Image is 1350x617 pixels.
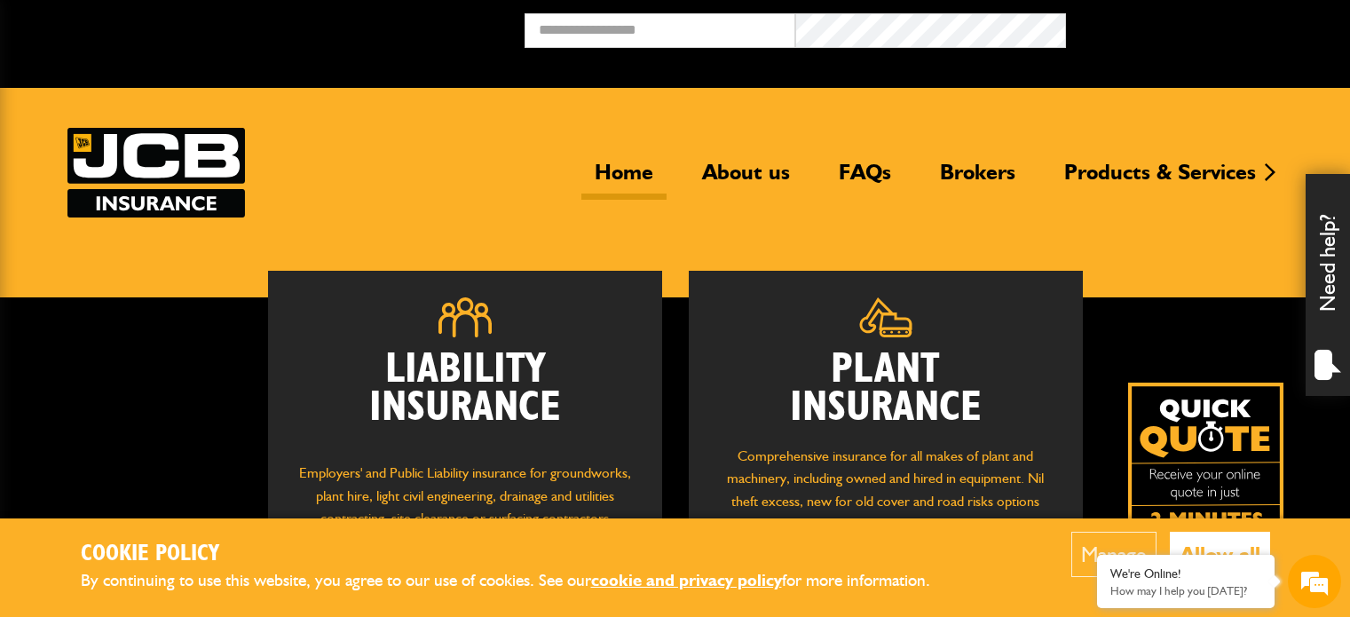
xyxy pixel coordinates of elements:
[67,128,245,218] a: JCB Insurance Services
[1170,532,1270,577] button: Allow all
[81,541,959,568] h2: Cookie Policy
[1110,566,1261,581] div: We're Online!
[689,159,803,200] a: About us
[591,570,782,590] a: cookie and privacy policy
[1128,383,1283,538] a: Get your insurance quote isn just 2-minutes
[295,462,636,547] p: Employers' and Public Liability insurance for groundworks, plant hire, light civil engineering, d...
[825,159,904,200] a: FAQs
[1071,532,1157,577] button: Manage
[715,445,1056,535] p: Comprehensive insurance for all makes of plant and machinery, including owned and hired in equipm...
[67,128,245,218] img: JCB Insurance Services logo
[1306,174,1350,396] div: Need help?
[1128,383,1283,538] img: Quick Quote
[295,351,636,445] h2: Liability Insurance
[927,159,1029,200] a: Brokers
[1051,159,1269,200] a: Products & Services
[1066,13,1337,41] button: Broker Login
[1110,584,1261,597] p: How may I help you today?
[715,351,1056,427] h2: Plant Insurance
[581,159,667,200] a: Home
[81,567,959,595] p: By continuing to use this website, you agree to our use of cookies. See our for more information.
